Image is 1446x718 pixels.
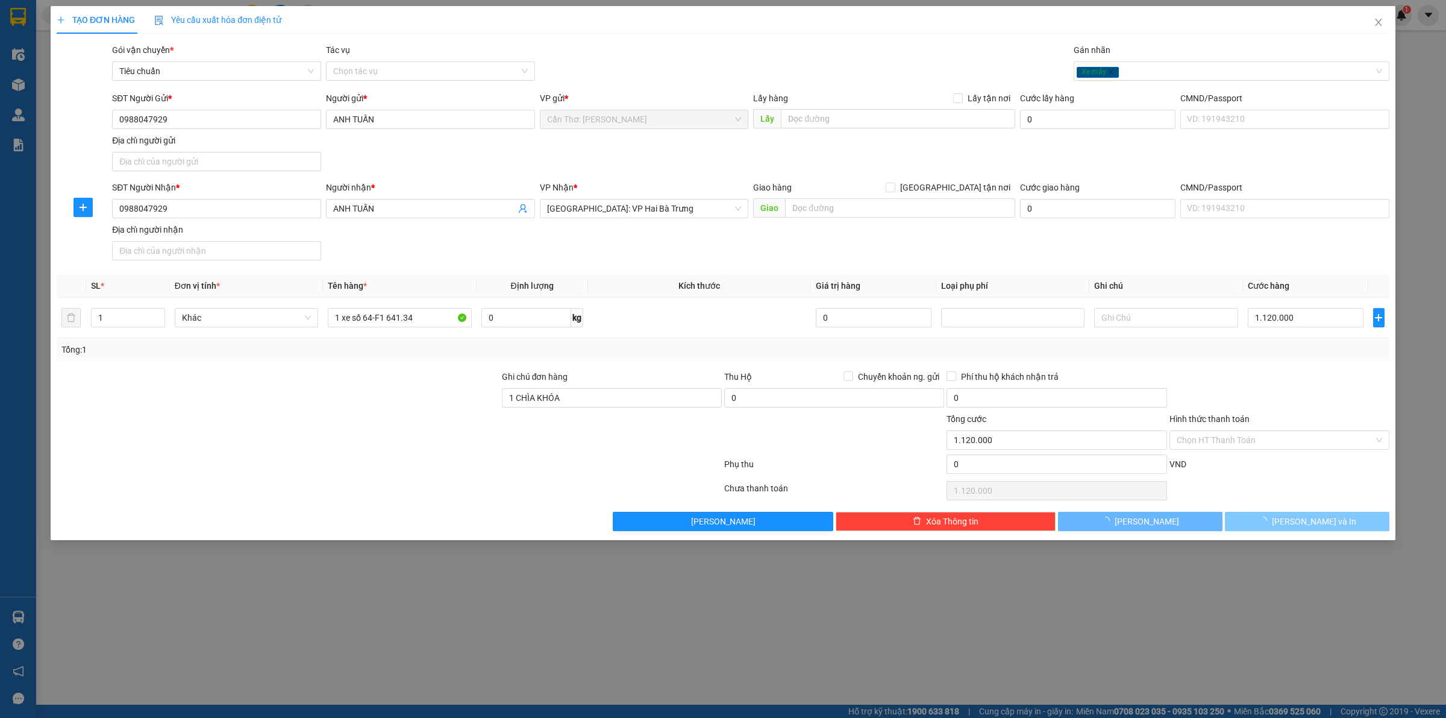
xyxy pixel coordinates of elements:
div: Tổng: 1 [61,343,558,356]
div: SĐT Người Nhận [112,181,321,194]
span: Giá trị hàng [816,281,860,291]
input: 0 [816,308,931,327]
input: Dọc đường [785,198,1015,218]
div: Địa chỉ người nhận [112,223,321,236]
input: Địa chỉ của người nhận [112,241,321,260]
span: Giao [753,198,785,218]
span: Xóa Thông tin [926,515,978,528]
div: VP gửi [540,92,749,105]
span: close [1108,69,1114,75]
input: VD: Bàn, Ghế [328,308,471,327]
span: Đơn vị tính [175,281,220,291]
span: Tiêu chuẩn [119,62,314,80]
input: Dọc đường [781,109,1015,128]
span: Cần Thơ: Kho Ninh Kiều [547,110,742,128]
button: [PERSON_NAME] và In [1225,512,1389,531]
input: Ghi chú đơn hàng [502,388,722,408]
div: Chưa thanh toán [723,482,945,503]
span: Gói vận chuyển [112,45,174,55]
span: [PERSON_NAME] [691,515,756,528]
span: [GEOGRAPHIC_DATA] tận nơi [895,181,1015,194]
span: loading [1101,517,1115,525]
label: Cước lấy hàng [1020,93,1074,103]
label: Cước giao hàng [1020,183,1080,192]
div: Người gửi [326,92,535,105]
span: [PERSON_NAME] [1115,515,1179,528]
span: Phí thu hộ khách nhận trả [956,370,1063,383]
label: Gán nhãn [1074,45,1110,55]
span: Tổng cước [947,414,986,424]
span: delete [913,517,921,526]
span: Định lượng [511,281,554,291]
span: SL [91,281,101,291]
span: VND [1169,459,1186,469]
div: CMND/Passport [1180,181,1389,194]
button: Close [1362,6,1395,40]
span: Kích thước [678,281,720,291]
span: user-add [518,204,528,213]
input: Địa chỉ của người gửi [112,152,321,171]
label: Ghi chú đơn hàng [502,372,568,382]
span: Khác [182,309,311,327]
input: Cước lấy hàng [1020,110,1175,129]
label: Tác vụ [326,45,350,55]
th: Ghi chú [1089,274,1242,298]
div: Phụ thu [723,458,945,479]
span: TẠO ĐƠN HÀNG [57,15,135,25]
span: close [1374,17,1383,27]
span: kg [571,308,583,327]
span: Lấy [753,109,781,128]
span: Yêu cầu xuất hóa đơn điện tử [154,15,281,25]
span: [PERSON_NAME] và In [1272,515,1356,528]
span: Hà Nội: VP Hai Bà Trưng [547,200,742,218]
span: Lấy hàng [753,93,788,103]
button: [PERSON_NAME] [1058,512,1222,531]
th: Loại phụ phí [936,274,1089,298]
span: Xe máy [1077,67,1119,78]
button: deleteXóa Thông tin [836,512,1056,531]
span: Chuyển khoản ng. gửi [853,370,944,383]
input: Ghi Chú [1094,308,1238,327]
span: plus [1374,313,1384,323]
div: CMND/Passport [1180,92,1389,105]
span: VP Nhận [540,183,574,192]
label: Hình thức thanh toán [1169,414,1250,424]
button: plus [1373,308,1385,327]
span: Lấy tận nơi [963,92,1015,105]
div: Người nhận [326,181,535,194]
div: Địa chỉ người gửi [112,134,321,147]
button: delete [61,308,81,327]
img: icon [154,16,164,25]
span: Giao hàng [753,183,792,192]
button: [PERSON_NAME] [613,512,833,531]
button: plus [74,198,93,217]
span: plus [57,16,65,24]
input: Cước giao hàng [1020,199,1175,218]
div: SĐT Người Gửi [112,92,321,105]
span: loading [1259,517,1272,525]
span: Cước hàng [1248,281,1289,291]
span: Tên hàng [328,281,367,291]
span: plus [74,203,92,212]
span: Thu Hộ [724,372,752,382]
